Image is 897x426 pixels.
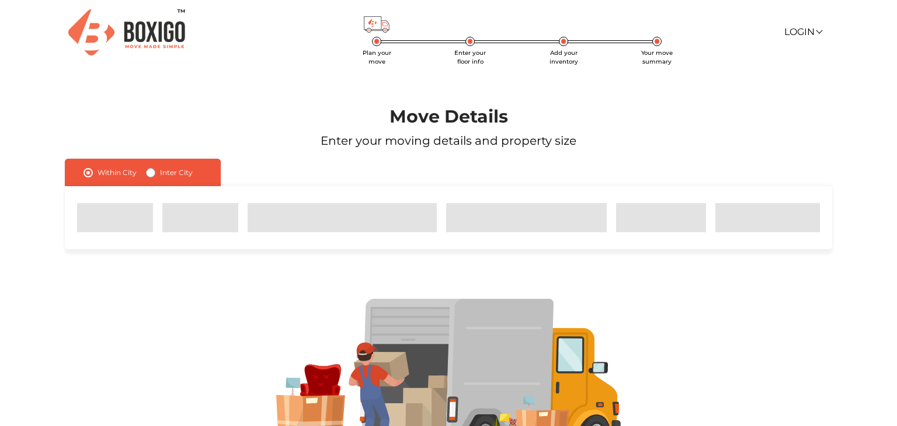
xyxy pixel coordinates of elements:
span: Plan your move [363,49,391,65]
img: Boxigo [68,9,185,55]
h1: Move Details [36,106,861,127]
span: Your move summary [641,49,673,65]
label: Within City [98,166,137,180]
a: Login [784,26,822,37]
p: Enter your moving details and property size [36,132,861,149]
span: Add your inventory [550,49,578,65]
span: Enter your floor info [454,49,486,65]
label: Inter City [160,166,193,180]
